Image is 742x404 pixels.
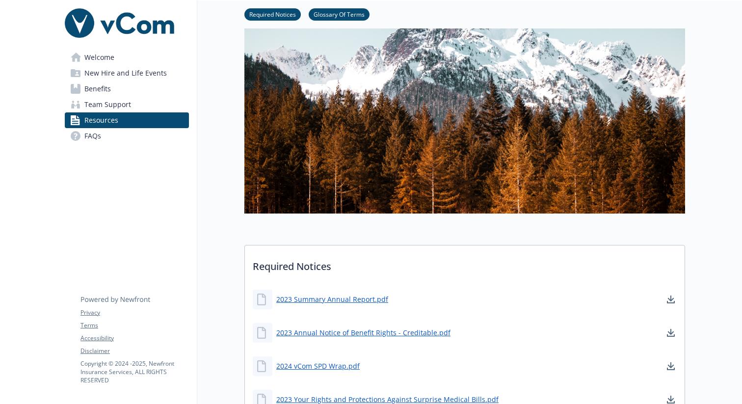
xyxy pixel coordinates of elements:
a: Benefits [65,81,189,97]
span: Team Support [84,97,131,112]
a: 2024 vCom SPD Wrap.pdf [276,361,360,371]
a: FAQs [65,128,189,144]
a: download document [665,360,677,372]
span: Welcome [84,50,114,65]
p: Copyright © 2024 - 2025 , Newfront Insurance Services, ALL RIGHTS RESERVED [80,359,188,384]
span: FAQs [84,128,101,144]
span: Benefits [84,81,111,97]
a: download document [665,294,677,305]
a: New Hire and Life Events [65,65,189,81]
a: Disclaimer [80,347,188,355]
a: 2023 Annual Notice of Benefit Rights - Creditable.pdf [276,327,450,338]
a: Team Support [65,97,189,112]
a: Accessibility [80,334,188,343]
a: Glossary Of Terms [309,9,370,19]
span: New Hire and Life Events [84,65,167,81]
a: Welcome [65,50,189,65]
a: 2023 Summary Annual Report.pdf [276,294,388,304]
a: download document [665,327,677,339]
span: Resources [84,112,118,128]
a: Required Notices [244,9,301,19]
a: Terms [80,321,188,330]
p: Required Notices [245,245,685,282]
a: Resources [65,112,189,128]
a: Privacy [80,308,188,317]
